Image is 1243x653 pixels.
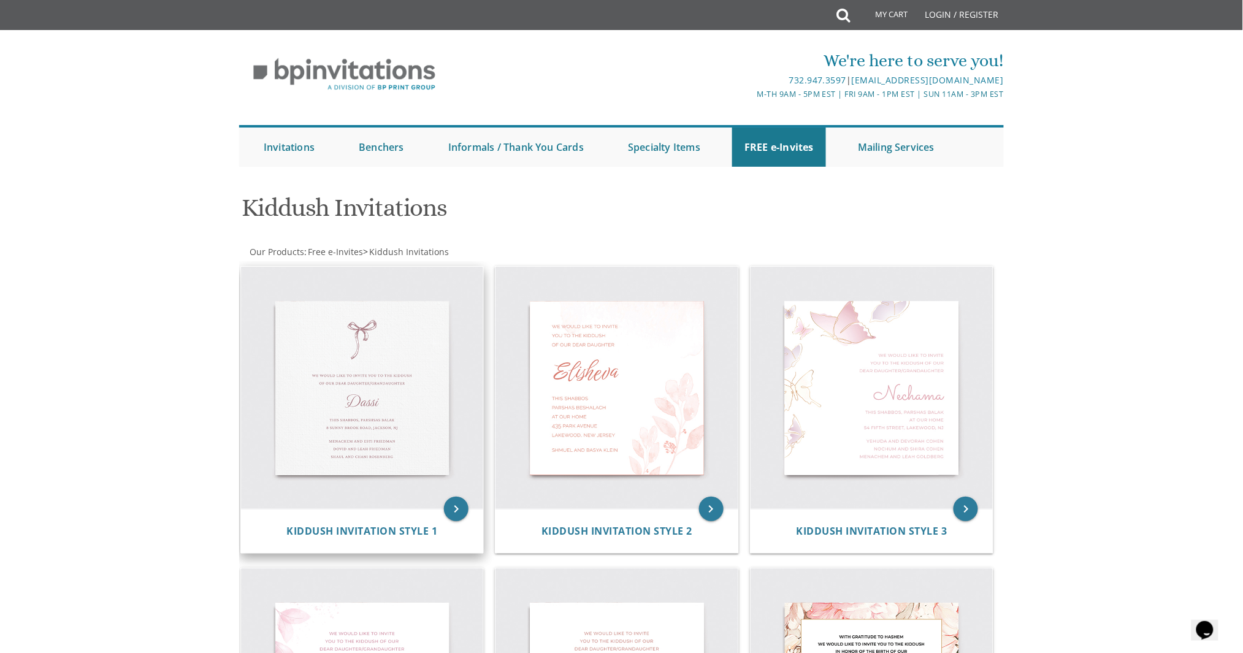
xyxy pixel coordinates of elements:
[699,497,724,521] a: keyboard_arrow_right
[797,525,947,537] a: Kiddush Invitation Style 3
[789,74,846,86] a: 732.947.3597
[444,497,469,521] a: keyboard_arrow_right
[541,524,692,538] span: Kiddush Invitation Style 2
[495,267,738,510] img: Kiddush Invitation Style 2
[852,74,1004,86] a: [EMAIL_ADDRESS][DOMAIN_NAME]
[248,246,304,258] a: Our Products
[495,73,1004,88] div: |
[251,128,327,167] a: Invitations
[846,128,947,167] a: Mailing Services
[241,267,484,510] img: Kiddush Invitation Style 1
[732,128,826,167] a: FREE e-Invites
[286,524,437,538] span: Kiddush Invitation Style 1
[286,525,437,537] a: Kiddush Invitation Style 1
[239,49,449,100] img: BP Invitation Loft
[368,246,449,258] a: Kiddush Invitations
[363,246,449,258] span: >
[541,525,692,537] a: Kiddush Invitation Style 2
[436,128,596,167] a: Informals / Thank You Cards
[346,128,416,167] a: Benchers
[242,194,742,231] h1: Kiddush Invitations
[1191,604,1231,641] iframe: chat widget
[308,246,363,258] span: Free e-Invites
[369,246,449,258] span: Kiddush Invitations
[307,246,363,258] a: Free e-Invites
[751,267,993,510] img: Kiddush Invitation Style 3
[495,88,1004,101] div: M-Th 9am - 5pm EST | Fri 9am - 1pm EST | Sun 11am - 3pm EST
[495,48,1004,73] div: We're here to serve you!
[954,497,978,521] a: keyboard_arrow_right
[849,1,917,32] a: My Cart
[797,524,947,538] span: Kiddush Invitation Style 3
[239,246,622,258] div: :
[616,128,713,167] a: Specialty Items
